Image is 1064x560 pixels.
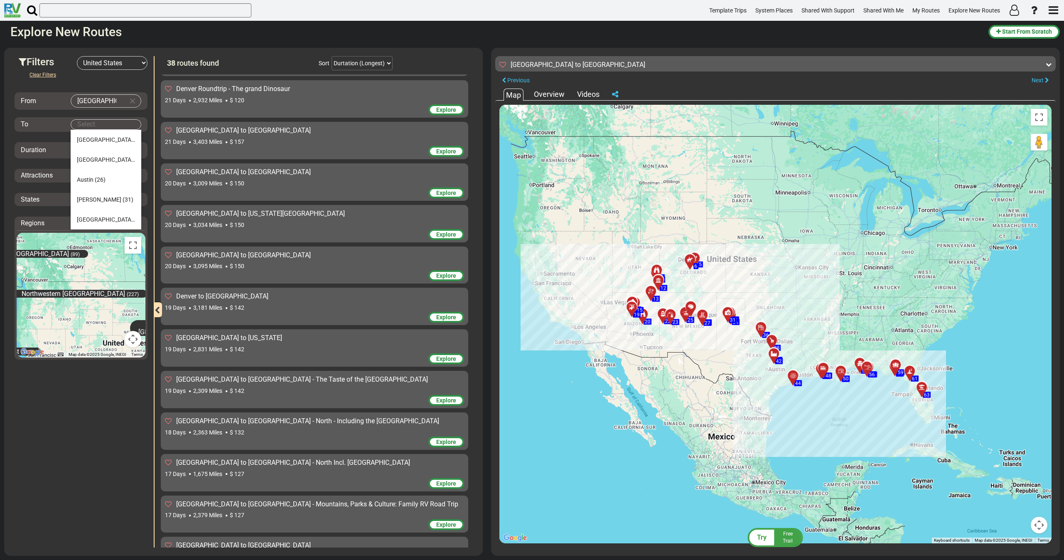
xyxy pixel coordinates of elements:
[77,136,135,143] span: [GEOGRAPHIC_DATA]
[77,176,93,183] span: Austin
[77,156,135,163] span: [GEOGRAPHIC_DATA]
[134,216,145,223] span: (27)
[71,170,141,190] li: Austin (26)
[71,210,141,229] li: [GEOGRAPHIC_DATA] (27)
[77,196,121,203] span: [PERSON_NAME]
[123,196,133,203] span: (31)
[71,130,141,150] li: [GEOGRAPHIC_DATA] (27)
[71,190,141,210] li: [PERSON_NAME] (31)
[134,156,145,163] span: (27)
[95,176,106,183] span: (26)
[77,216,135,223] span: [GEOGRAPHIC_DATA]
[134,136,145,143] span: (27)
[71,150,141,170] li: [GEOGRAPHIC_DATA] (27)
